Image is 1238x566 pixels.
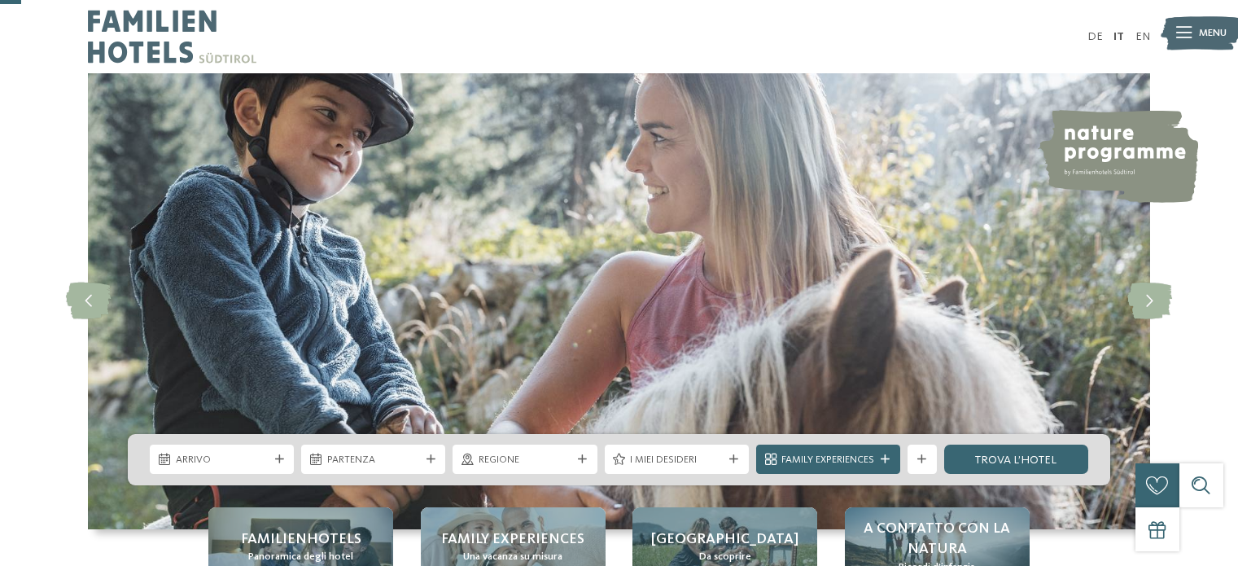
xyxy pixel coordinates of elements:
span: Da scoprire [699,550,751,564]
a: trova l’hotel [944,445,1088,474]
span: Family Experiences [781,453,874,467]
img: Family hotel Alto Adige: the happy family places! [88,73,1150,529]
span: Regione [479,453,571,467]
span: Partenza [327,453,420,467]
span: Menu [1199,26,1227,41]
span: Familienhotels [241,529,361,550]
span: Arrivo [176,453,269,467]
a: IT [1113,31,1124,42]
a: EN [1135,31,1150,42]
a: DE [1087,31,1103,42]
span: A contatto con la natura [860,519,1015,559]
span: Panoramica degli hotel [248,550,353,564]
span: Family experiences [441,529,584,550]
img: nature programme by Familienhotels Südtirol [1037,110,1198,203]
span: I miei desideri [630,453,723,467]
span: Una vacanza su misura [463,550,562,564]
span: [GEOGRAPHIC_DATA] [651,529,798,550]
